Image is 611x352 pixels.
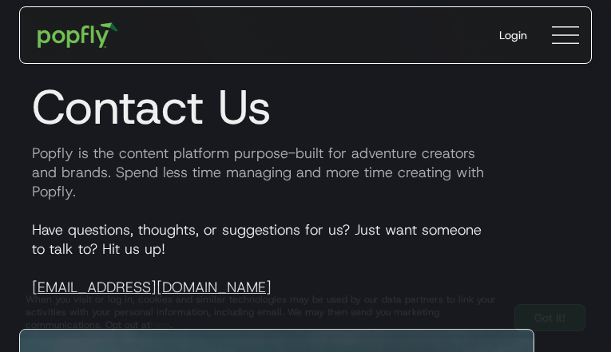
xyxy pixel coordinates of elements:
[150,318,170,331] a: here
[486,14,540,56] a: Login
[26,11,129,59] a: home
[19,220,592,297] p: Have questions, thoughts, or suggestions for us? Just want someone to talk to? Hit us up!
[32,278,272,297] a: [EMAIL_ADDRESS][DOMAIN_NAME]
[19,144,592,201] p: Popfly is the content platform purpose-built for adventure creators and brands. Spend less time m...
[26,293,502,331] div: When you visit or log in, cookies and similar technologies may be used by our data partners to li...
[499,27,527,43] div: Login
[514,304,585,331] a: Got It!
[19,78,592,136] h1: Contact Us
